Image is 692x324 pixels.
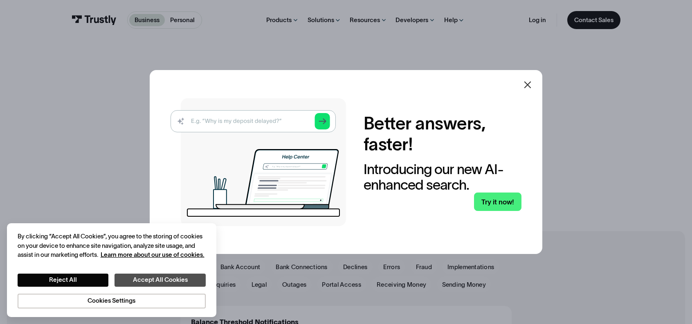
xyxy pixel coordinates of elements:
div: By clicking “Accept All Cookies”, you agree to the storing of cookies on your device to enhance s... [18,232,206,259]
button: Reject All [18,274,109,287]
div: Cookie banner [7,223,216,317]
div: Privacy [18,232,206,308]
button: Accept All Cookies [115,274,206,287]
a: Try it now! [474,193,521,211]
a: More information about your privacy, opens in a new tab [101,251,204,258]
div: Introducing our new AI-enhanced search. [364,162,521,193]
h2: Better answers, faster! [364,113,521,155]
button: Cookies Settings [18,294,206,308]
